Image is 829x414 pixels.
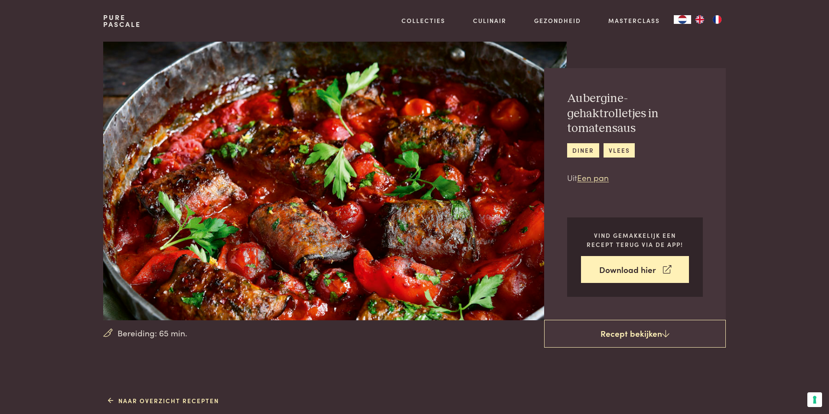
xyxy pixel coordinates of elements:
a: Recept bekijken [544,320,726,348]
button: Uw voorkeuren voor toestemming voor trackingtechnologieën [807,392,822,407]
img: Aubergine-gehaktrolletjes in tomatensaus [103,42,567,320]
a: Collecties [401,16,445,25]
p: Uit [567,171,703,184]
ul: Language list [691,15,726,24]
a: PurePascale [103,14,141,28]
a: Masterclass [608,16,660,25]
a: vlees [604,143,635,158]
a: Een pan [577,171,609,183]
a: Naar overzicht recepten [108,396,219,405]
a: Culinair [473,16,506,25]
a: NL [674,15,691,24]
a: Gezondheid [534,16,581,25]
a: FR [708,15,726,24]
aside: Language selected: Nederlands [674,15,726,24]
div: Language [674,15,691,24]
p: Vind gemakkelijk een recept terug via de app! [581,231,689,249]
h2: Aubergine-gehaktrolletjes in tomatensaus [567,91,703,136]
a: diner [567,143,599,158]
span: Bereiding: 65 min. [117,327,187,339]
a: Download hier [581,256,689,283]
a: EN [691,15,708,24]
